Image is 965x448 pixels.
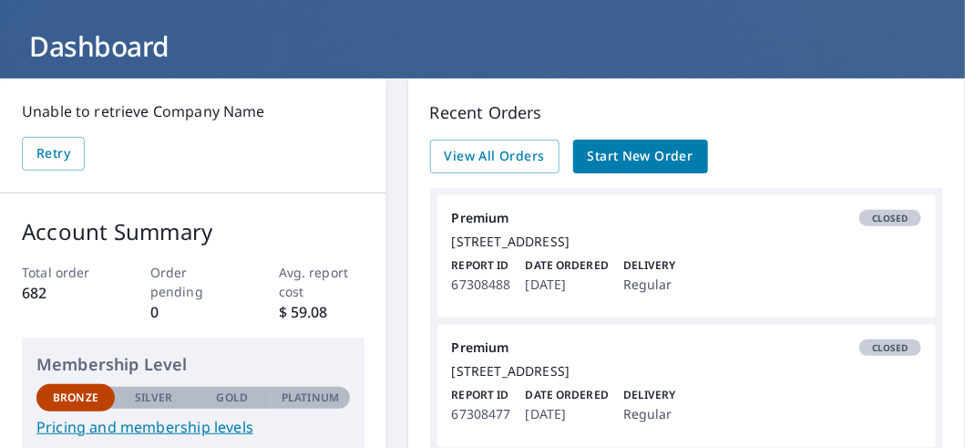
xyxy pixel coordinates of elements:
p: 0 [150,301,236,323]
p: Order pending [150,263,236,301]
span: View All Orders [445,145,545,168]
a: Start New Order [573,140,708,173]
p: Bronze [53,390,98,406]
p: 682 [22,282,108,304]
p: Delivery [623,387,676,403]
span: Retry [36,142,70,165]
span: Start New Order [588,145,693,168]
p: 67308477 [452,403,511,425]
a: PremiumClosed[STREET_ADDRESS]Report ID67308488Date Ordered[DATE]DeliveryRegular [437,195,936,318]
p: Report ID [452,387,511,403]
p: Recent Orders [430,100,943,125]
a: PremiumClosed[STREET_ADDRESS]Report ID67308477Date Ordered[DATE]DeliveryRegular [437,325,936,447]
p: Regular [623,403,676,425]
p: Date Ordered [526,387,609,403]
div: Premium [452,210,921,226]
button: Retry [22,137,85,171]
p: Date Ordered [526,257,609,274]
p: Total order [22,263,108,282]
span: Closed [861,341,919,354]
a: View All Orders [430,140,559,173]
div: [STREET_ADDRESS] [452,363,921,380]
div: Premium [452,339,921,356]
p: Silver [135,390,173,406]
p: Gold [217,390,248,406]
p: Unable to retrieve Company Name [22,100,364,122]
p: Platinum [282,390,339,406]
p: Delivery [623,257,676,274]
h1: Dashboard [22,27,943,65]
p: Regular [623,274,676,296]
p: Account Summary [22,215,364,248]
p: [DATE] [526,403,609,425]
p: Report ID [452,257,511,274]
a: Pricing and membership levels [36,416,350,438]
p: [DATE] [526,274,609,296]
p: Avg. report cost [279,263,364,301]
span: Closed [861,212,919,224]
div: [STREET_ADDRESS] [452,234,921,250]
p: 67308488 [452,274,511,296]
p: Membership Level [36,352,350,377]
p: $ 59.08 [279,301,364,323]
